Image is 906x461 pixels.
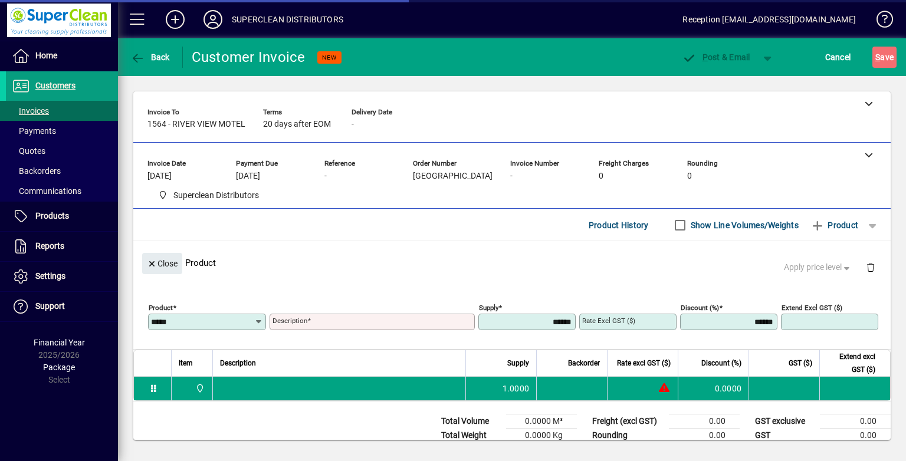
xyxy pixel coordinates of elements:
span: Discount (%) [701,357,741,370]
mat-label: Extend excl GST ($) [782,304,842,312]
a: Products [6,202,118,231]
label: Show Line Volumes/Weights [688,219,799,231]
td: GST [749,429,820,443]
span: Backorders [12,166,61,176]
mat-label: Discount (%) [681,304,719,312]
span: Package [43,363,75,372]
span: [DATE] [236,172,260,181]
span: Cancel [825,48,851,67]
td: Total Weight [435,429,506,443]
a: Quotes [6,141,118,161]
app-page-header-button: Back [118,47,183,68]
td: 0.0000 [678,377,749,400]
span: Communications [12,186,81,196]
mat-label: Product [149,304,173,312]
span: 1.0000 [503,383,530,394]
div: Customer Invoice [192,48,306,67]
span: Invoices [12,106,49,116]
span: Support [35,301,65,311]
span: Customers [35,81,75,90]
span: Apply price level [784,261,852,274]
td: 0.00 [669,429,740,443]
a: Payments [6,121,118,141]
a: Settings [6,262,118,291]
button: Close [142,253,182,274]
a: Support [6,292,118,321]
span: Description [220,357,256,370]
td: GST exclusive [749,414,820,429]
span: - [510,172,513,181]
span: Supply [507,357,529,370]
span: Rate excl GST ($) [617,357,671,370]
span: Reports [35,241,64,251]
button: Profile [194,9,232,30]
a: Invoices [6,101,118,121]
button: Post & Email [676,47,756,68]
button: Back [127,47,173,68]
span: 20 days after EOM [263,120,331,129]
span: ost & Email [682,52,750,62]
button: Product History [584,215,654,236]
span: Home [35,51,57,60]
span: Backorder [568,357,600,370]
app-page-header-button: Delete [856,262,885,272]
span: GST ($) [789,357,812,370]
span: [GEOGRAPHIC_DATA] [413,172,493,181]
mat-label: Description [273,317,307,325]
td: 0.0000 M³ [506,414,577,429]
button: Add [156,9,194,30]
mat-label: Rate excl GST ($) [582,317,635,325]
span: Product History [589,216,649,235]
span: Extend excl GST ($) [827,350,875,376]
a: Communications [6,181,118,201]
td: Rounding [586,429,669,443]
span: Superclean Distributors [153,188,264,203]
div: SUPERCLEAN DISTRIBUTORS [232,10,343,29]
span: Back [130,52,170,62]
span: [DATE] [147,172,172,181]
td: Total Volume [435,414,506,429]
span: 0 [687,172,692,181]
span: Payments [12,126,56,136]
span: - [324,172,327,181]
button: Apply price level [779,257,857,278]
td: Freight (excl GST) [586,414,669,429]
span: Products [35,211,69,220]
a: Home [6,41,118,71]
span: Item [179,357,193,370]
mat-label: Supply [479,304,498,312]
button: Cancel [822,47,854,68]
span: Close [147,254,178,274]
td: 0.00 [820,414,891,429]
button: Delete [856,253,885,281]
td: 0.0000 Kg [506,429,577,443]
app-page-header-button: Close [139,258,185,268]
span: - [352,120,354,129]
span: Settings [35,271,65,281]
a: Knowledge Base [868,2,891,41]
span: 0 [599,172,603,181]
span: S [875,52,880,62]
td: 0.00 [669,414,740,429]
span: Financial Year [34,338,85,347]
span: 1564 - RIVER VIEW MOTEL [147,120,245,129]
a: Backorders [6,161,118,181]
span: Quotes [12,146,45,156]
a: Reports [6,232,118,261]
td: 0.00 [820,429,891,443]
span: Superclean Distributors [173,189,259,202]
button: Save [872,47,897,68]
span: ave [875,48,894,67]
span: Superclean Distributors [192,382,206,395]
div: Product [133,241,891,284]
span: NEW [322,54,337,61]
div: Reception [EMAIL_ADDRESS][DOMAIN_NAME] [682,10,856,29]
span: P [703,52,708,62]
